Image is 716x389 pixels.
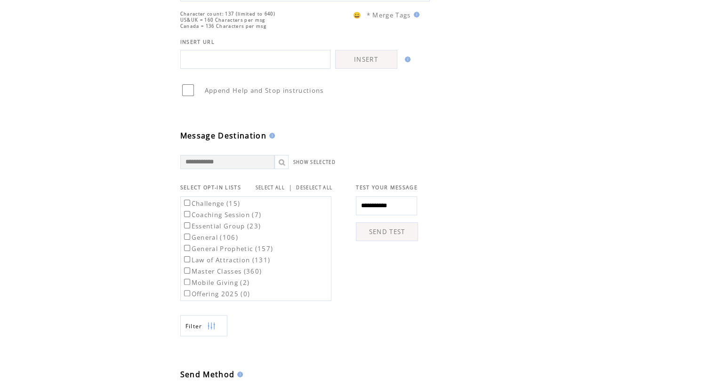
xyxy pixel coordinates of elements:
span: Message Destination [180,130,266,141]
input: Mobile Giving (2) [184,279,190,285]
span: TEST YOUR MESSAGE [356,184,418,191]
img: help.gif [234,372,243,377]
img: help.gif [266,133,275,138]
label: Mobile Giving (2) [182,278,250,287]
span: SELECT OPT-IN LISTS [180,184,241,191]
a: SEND TEST [356,222,418,241]
span: Show filters [185,322,202,330]
input: General (106) [184,234,190,240]
img: help.gif [411,12,419,17]
label: General (106) [182,233,238,242]
a: Filter [180,315,227,336]
input: General Prophetic (157) [184,245,190,251]
input: Master Classes (360) [184,267,190,274]
span: * Merge Tags [367,11,411,19]
input: Coaching Session (7) [184,211,190,217]
span: 😀 [353,11,362,19]
img: help.gif [402,57,410,62]
a: INSERT [335,50,397,69]
input: Challenge (15) [184,200,190,206]
input: Law of Attraction (131) [184,256,190,262]
input: Offering 2025 (0) [184,290,190,296]
a: SHOW SELECTED [293,159,336,165]
img: filters.png [207,316,216,337]
label: Offering 2025 (0) [182,290,250,298]
span: INSERT URL [180,39,215,45]
span: US&UK = 160 Characters per msg [180,17,265,23]
span: Send Method [180,369,235,380]
label: General Prophetic (157) [182,244,274,253]
a: DESELECT ALL [296,185,332,191]
label: Challenge (15) [182,199,241,208]
span: Canada = 136 Characters per msg [180,23,266,29]
label: Law of Attraction (131) [182,256,271,264]
span: Character count: 137 (limited to 640) [180,11,275,17]
span: | [289,183,292,192]
label: Essential Group (23) [182,222,261,230]
label: Master Classes (360) [182,267,262,276]
label: Coaching Session (7) [182,211,262,219]
span: Append Help and Stop instructions [205,86,324,95]
a: SELECT ALL [256,185,285,191]
input: Essential Group (23) [184,222,190,228]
